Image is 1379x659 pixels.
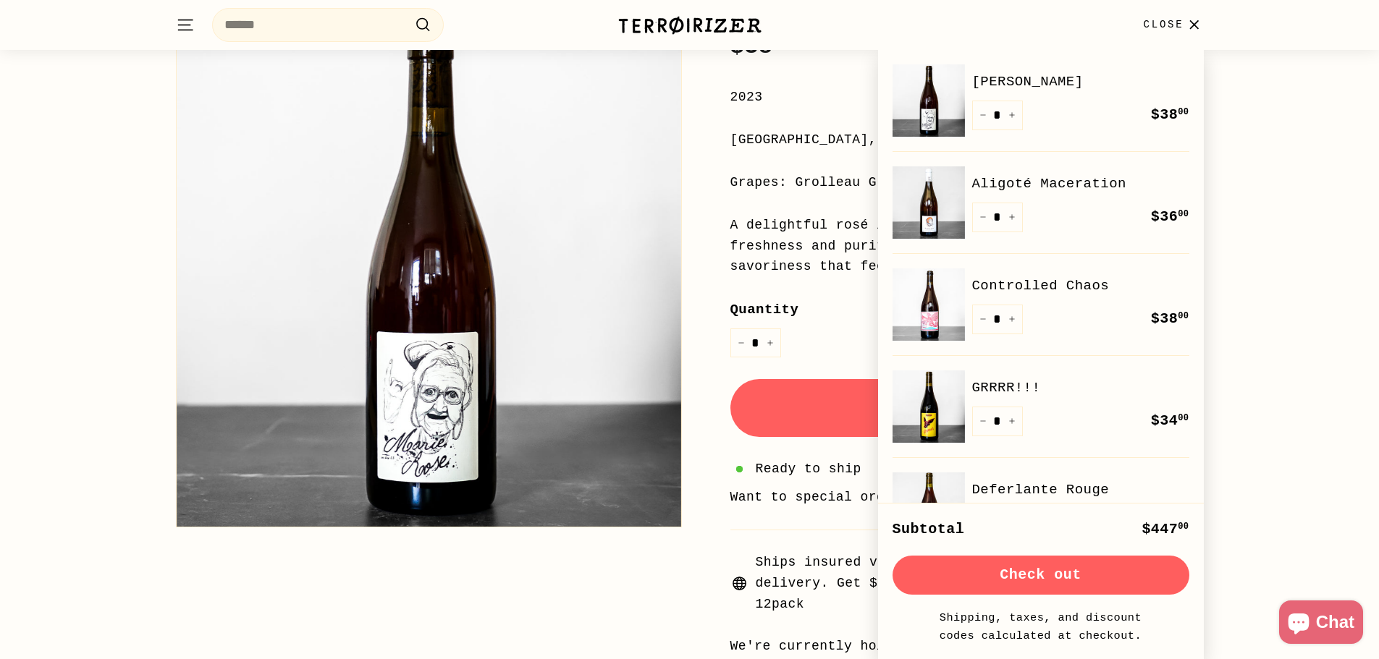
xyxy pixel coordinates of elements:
div: Grapes: Grolleau Gris [730,172,1204,193]
button: Close [1134,4,1212,46]
a: Deferlante Rouge [972,479,1189,501]
li: Want to special order this item? [730,487,1204,508]
div: Subtotal [893,518,965,541]
span: $38 [1151,310,1189,327]
button: Increase item quantity by one [759,328,781,358]
sup: 00 [1178,209,1189,219]
sup: 00 [773,36,790,52]
img: GRRRR!!! [893,370,965,443]
img: Marie Rose [893,64,965,137]
sup: 00 [1178,107,1189,117]
input: quantity [730,328,781,358]
a: [PERSON_NAME] [972,71,1189,93]
button: Check out [893,556,1189,595]
button: Reduce item quantity by one [972,203,994,232]
img: Controlled Chaos [893,268,965,341]
a: Controlled Chaos [972,275,1189,297]
span: Close [1143,17,1184,33]
div: $447 [1142,518,1189,541]
button: Reduce item quantity by one [972,101,994,130]
button: Reduce item quantity by one [972,407,994,436]
button: Increase item quantity by one [1001,305,1023,334]
span: Ships insured via UPS, available for local pickup or delivery. Get $30 off shipping on 12-packs -... [756,552,1204,614]
button: Add to cart [730,379,1204,437]
div: A delightful rosé / light red wine with fantastic freshness and purity of fruit. Touch of tannins... [730,215,1204,277]
span: $38 [1151,106,1189,123]
a: GRRRR!!! [972,377,1189,399]
div: [GEOGRAPHIC_DATA], [GEOGRAPHIC_DATA] [730,129,1204,150]
img: Deferlante Rouge [893,472,965,545]
button: Increase item quantity by one [1001,101,1023,130]
sup: 00 [1178,522,1189,532]
div: 2023 [730,87,1204,108]
span: Ready to ship [756,459,861,480]
small: Shipping, taxes, and discount codes calculated at checkout. [936,609,1146,645]
button: Increase item quantity by one [1001,407,1023,436]
sup: 00 [1178,413,1189,423]
button: Increase item quantity by one [1001,203,1023,232]
span: $36 [1151,208,1189,225]
label: Quantity [730,299,1204,320]
a: Aligoté Maceration [972,173,1189,195]
inbox-online-store-chat: Shopify online store chat [1275,600,1367,647]
button: Reduce item quantity by one [730,328,752,358]
span: $34 [1151,412,1189,429]
img: Aligoté Maceration [893,166,965,239]
button: Reduce item quantity by one [972,305,994,334]
sup: 00 [1178,311,1189,321]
